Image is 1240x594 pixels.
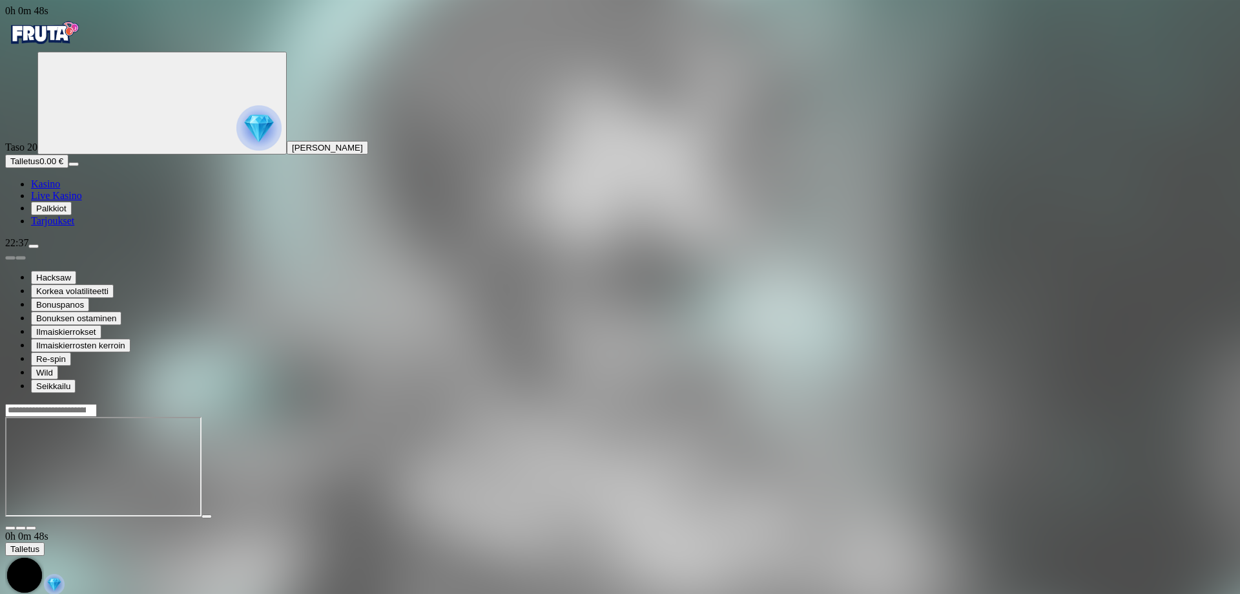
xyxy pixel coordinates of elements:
[36,273,71,282] span: Hacksaw
[15,256,26,260] button: next slide
[292,143,363,153] span: [PERSON_NAME]
[37,52,287,154] button: reward progress
[31,284,114,298] button: Korkea volatiliteetti
[236,105,282,151] img: reward progress
[31,178,60,189] a: diamond iconKasino
[36,286,108,296] span: Korkea volatiliteetti
[5,40,83,51] a: Fruta
[5,531,48,542] span: user session time
[31,339,130,352] button: Ilmaiskierrosten kerroin
[26,526,36,530] button: fullscreen icon
[36,300,84,310] span: Bonuspanos
[36,327,96,337] span: Ilmaiskierrokset
[201,514,212,518] button: play icon
[287,141,368,154] button: [PERSON_NAME]
[31,215,74,226] a: gift-inverted iconTarjoukset
[5,404,97,417] input: Search
[36,354,66,364] span: Re-spin
[28,244,39,248] button: menu
[36,204,67,213] span: Palkkiot
[36,313,116,323] span: Bonuksen ostaminen
[5,142,37,153] span: Taso 20
[31,312,121,325] button: Bonuksen ostaminen
[31,202,72,215] button: reward iconPalkkiot
[31,379,76,393] button: Seikkailu
[31,352,71,366] button: Re-spin
[5,17,1235,227] nav: Primary
[5,526,15,530] button: close icon
[36,341,125,350] span: Ilmaiskierrosten kerroin
[31,298,89,312] button: Bonuspanos
[5,417,201,516] iframe: Invictus
[31,178,60,189] span: Kasino
[5,237,28,248] span: 22:37
[5,256,15,260] button: prev slide
[31,271,76,284] button: Hacksaw
[5,542,45,556] button: Talletus
[36,368,53,377] span: Wild
[31,325,101,339] button: Ilmaiskierrokset
[31,366,58,379] button: Wild
[15,526,26,530] button: chevron-down icon
[5,5,48,16] span: user session time
[31,190,82,201] span: Live Kasino
[10,544,39,554] span: Talletus
[10,156,39,166] span: Talletus
[31,215,74,226] span: Tarjoukset
[39,156,63,166] span: 0.00 €
[36,381,70,391] span: Seikkailu
[5,154,68,168] button: Talletusplus icon0.00 €
[5,17,83,49] img: Fruta
[31,190,82,201] a: poker-chip iconLive Kasino
[68,162,79,166] button: menu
